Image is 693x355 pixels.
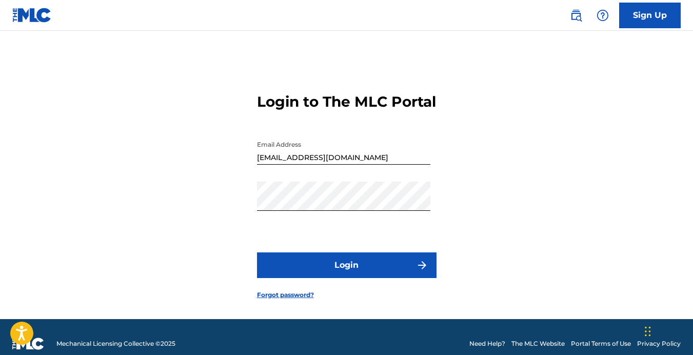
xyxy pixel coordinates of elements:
[645,316,651,347] div: Drag
[469,339,505,348] a: Need Help?
[566,5,586,26] a: Public Search
[12,8,52,23] img: MLC Logo
[257,93,436,111] h3: Login to The MLC Portal
[637,339,681,348] a: Privacy Policy
[592,5,613,26] div: Help
[416,259,428,271] img: f7272a7cc735f4ea7f67.svg
[570,9,582,22] img: search
[571,339,631,348] a: Portal Terms of Use
[597,9,609,22] img: help
[642,306,693,355] iframe: Chat Widget
[511,339,565,348] a: The MLC Website
[257,290,314,300] a: Forgot password?
[257,252,437,278] button: Login
[619,3,681,28] a: Sign Up
[12,338,44,350] img: logo
[56,339,175,348] span: Mechanical Licensing Collective © 2025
